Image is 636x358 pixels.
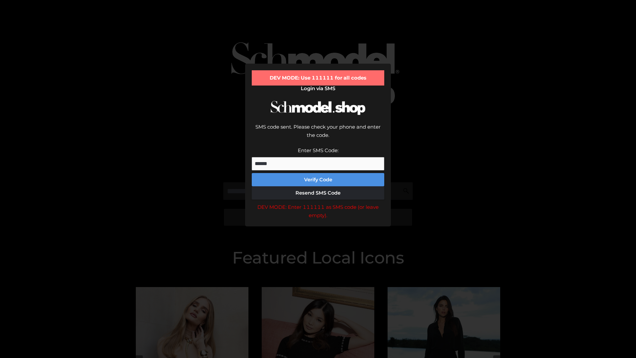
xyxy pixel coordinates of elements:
h2: Login via SMS [252,86,384,91]
div: SMS code sent. Please check your phone and enter the code. [252,123,384,146]
button: Resend SMS Code [252,186,384,200]
div: DEV MODE: Use 111111 for all codes [252,70,384,86]
div: DEV MODE: Enter 111111 as SMS code (or leave empty). [252,203,384,220]
img: Schmodel Logo [268,95,368,121]
label: Enter SMS Code: [298,147,339,153]
button: Verify Code [252,173,384,186]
